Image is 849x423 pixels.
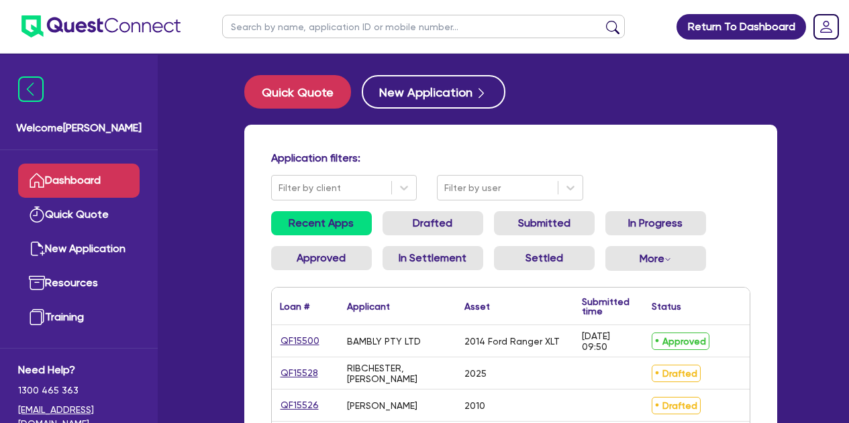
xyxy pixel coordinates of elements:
div: Asset [464,302,490,311]
a: QF15500 [280,333,320,349]
span: Need Help? [18,362,140,378]
a: Recent Apps [271,211,372,235]
a: Quick Quote [18,198,140,232]
img: resources [29,275,45,291]
a: Dropdown toggle [809,9,844,44]
div: Loan # [280,302,309,311]
a: In Progress [605,211,706,235]
button: New Application [362,75,505,109]
span: Approved [652,333,709,350]
div: Status [652,302,681,311]
div: 2014 Ford Ranger XLT [464,336,560,347]
span: Drafted [652,365,701,382]
span: 1300 465 363 [18,383,140,398]
span: Drafted [652,397,701,414]
input: Search by name, application ID or mobile number... [222,15,625,38]
a: Return To Dashboard [677,14,806,40]
div: RIBCHESTER, [PERSON_NAME] [347,363,448,384]
a: In Settlement [383,246,483,270]
a: Settled [494,246,595,270]
a: Dashboard [18,164,140,198]
a: New Application [18,232,140,266]
span: Welcome [PERSON_NAME] [16,120,142,136]
img: training [29,309,45,325]
img: icon-menu-close [18,76,44,102]
a: Training [18,300,140,335]
h4: Application filters: [271,152,750,164]
button: Dropdown toggle [605,246,706,271]
div: Applicant [347,302,390,311]
a: QF15528 [280,365,319,381]
img: new-application [29,241,45,257]
a: Quick Quote [244,75,362,109]
a: Resources [18,266,140,300]
button: Quick Quote [244,75,351,109]
div: [PERSON_NAME] [347,400,417,411]
a: QF15526 [280,398,319,413]
a: Drafted [383,211,483,235]
div: 2025 [464,368,487,379]
div: 2010 [464,400,485,411]
a: Submitted [494,211,595,235]
img: quick-quote [29,206,45,223]
div: BAMBLY PTY LTD [347,336,421,347]
div: [DATE] 09:50 [582,330,636,352]
a: Approved [271,246,372,270]
img: quest-connect-logo-blue [21,15,181,38]
div: Submitted time [582,297,630,316]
